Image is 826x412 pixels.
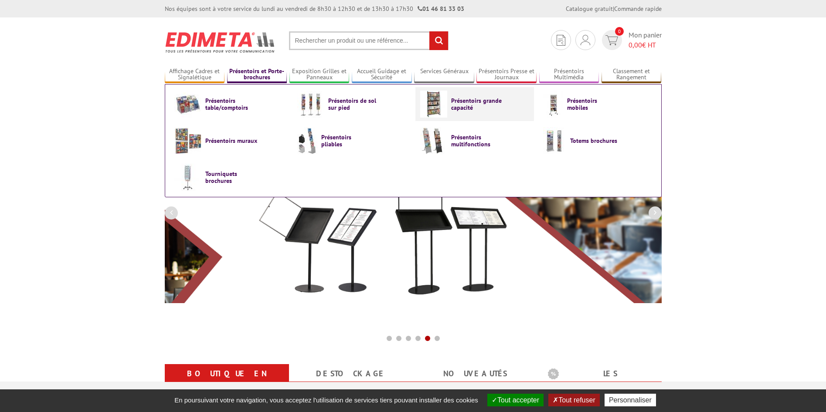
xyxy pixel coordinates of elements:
[451,97,503,111] span: Présentoirs grande capacité
[605,394,656,406] button: Personnaliser (fenêtre modale)
[420,127,529,154] a: Présentoirs multifonctions
[289,68,350,82] a: Exposition Grilles et Panneaux
[165,26,276,58] img: Présentoir, panneau, stand - Edimeta - PLV, affichage, mobilier bureau, entreprise
[629,40,662,50] span: € HT
[543,127,566,154] img: Totems brochures
[165,68,225,82] a: Affichage Cadres et Signalétique
[420,91,447,118] img: Présentoirs grande capacité
[429,31,448,50] input: rechercher
[476,68,537,82] a: Présentoirs Presse et Journaux
[165,4,464,13] div: Nos équipes sont à votre service du lundi au vendredi de 8h30 à 12h30 et de 13h30 à 17h30
[205,137,258,144] span: Présentoirs muraux
[321,134,374,148] span: Présentoirs pliables
[299,366,403,382] a: Destockage
[605,35,618,45] img: devis rapide
[566,4,662,13] div: |
[174,164,283,191] a: Tourniquets brochures
[328,97,381,111] span: Présentoirs de sol sur pied
[451,134,503,148] span: Présentoirs multifonctions
[487,394,544,406] button: Tout accepter
[543,127,652,154] a: Totems brochures
[205,97,258,111] span: Présentoirs table/comptoirs
[297,91,406,118] a: Présentoirs de sol sur pied
[414,68,474,82] a: Services Généraux
[581,35,590,45] img: devis rapide
[557,35,565,46] img: devis rapide
[539,68,599,82] a: Présentoirs Multimédia
[289,31,449,50] input: Rechercher un produit ou une référence...
[614,5,662,13] a: Commande rapide
[174,91,283,118] a: Présentoirs table/comptoirs
[548,394,599,406] button: Tout refuser
[567,97,619,111] span: Présentoirs mobiles
[297,91,324,118] img: Présentoirs de sol sur pied
[629,30,662,50] span: Mon panier
[548,366,651,397] a: Les promotions
[205,170,258,184] span: Tourniquets brochures
[174,164,201,191] img: Tourniquets brochures
[543,91,563,118] img: Présentoirs mobiles
[600,30,662,50] a: devis rapide 0 Mon panier 0,00€ HT
[615,27,624,36] span: 0
[418,5,464,13] strong: 01 46 81 33 03
[543,91,652,118] a: Présentoirs mobiles
[297,127,406,154] a: Présentoirs pliables
[227,68,287,82] a: Présentoirs et Porte-brochures
[420,127,447,154] img: Présentoirs multifonctions
[297,127,317,154] img: Présentoirs pliables
[566,5,613,13] a: Catalogue gratuit
[548,366,657,383] b: Les promotions
[174,127,283,154] a: Présentoirs muraux
[352,68,412,82] a: Accueil Guidage et Sécurité
[570,137,622,144] span: Totems brochures
[170,396,483,404] span: En poursuivant votre navigation, vous acceptez l'utilisation de services tiers pouvant installer ...
[174,127,201,154] img: Présentoirs muraux
[420,91,529,118] a: Présentoirs grande capacité
[424,366,527,382] a: nouveautés
[629,41,642,49] span: 0,00
[175,366,279,397] a: Boutique en ligne
[602,68,662,82] a: Classement et Rangement
[174,91,201,118] img: Présentoirs table/comptoirs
